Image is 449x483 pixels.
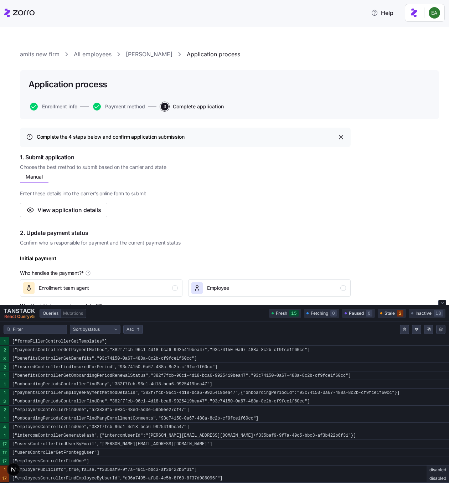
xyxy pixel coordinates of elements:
[173,104,224,109] span: Complete application
[342,309,375,318] button: Paused0
[74,50,112,59] a: All employees
[127,326,134,333] span: Asc
[304,309,339,318] button: Fetching0
[20,302,102,309] span: Was the initial payment completed? *
[9,423,449,431] code: ["employeesControllerFindOne","382f7fcb-96c1-4d18-bca6-9925419bea47"]
[385,310,395,317] span: Stale
[366,310,372,317] span: 0
[4,308,35,319] button: Close Tanstack query devtools
[371,9,393,17] span: Help
[9,466,427,474] code: ["EmployerPublicInfo",true,false,"f335baf9-9f7a-49c5-bbc3-af3b422b6f31"]
[20,269,84,277] span: Who handles the payment? *
[20,228,351,237] span: 2. Update payment status
[4,308,35,314] span: TANSTACK
[4,314,35,319] span: React Query v 5
[412,325,421,334] button: Mock offline behavior
[29,79,107,90] h1: Application process
[365,6,399,20] button: Help
[9,380,449,389] code: ["onboardingPeriodsControllerFindMany","382f7fcb-96c1-4d18-bca6-9925419bea47"]
[20,153,351,162] span: 1. Submit application
[159,103,224,111] a: 3Complete application
[438,300,446,305] button: Close tanstack query devtools
[289,310,299,317] span: 15
[29,103,77,111] a: Enrollment info
[9,440,449,448] code: ["usersControllerFindUserByEmail","[PERSON_NAME][EMAIL_ADDRESS][DOMAIN_NAME]"]
[187,50,240,59] a: Application process
[161,103,224,111] button: 3Complete application
[20,239,351,246] span: Confirm who is responsible for payment and the current payment status
[40,309,61,318] label: Toggle Queries View
[9,457,449,466] code: ["employeesControllerFindOne"]
[26,174,43,179] span: Manual
[9,389,449,397] code: ["paymentsControllerEmployeePaymentMethodDetails","382f7fcb-96c1-4d18-bca6-9925419bea47",{"onboar...
[37,206,101,214] span: View application details
[126,50,172,59] a: [PERSON_NAME]
[9,363,449,371] code: ["insuredControllerFindInsuredForPeriod","93c74150-0a67-488a-8c2b-cf9fce1f60cc"]
[20,164,351,171] span: Choose the best method to submit based on the carrier and state
[9,448,449,457] code: ["usersControllerGetFronteggUser"]
[39,284,89,292] span: Enrollment team agent
[378,309,406,318] button: Stale2
[427,474,449,483] div: disabled
[9,397,449,406] code: ["onboardingPeriodsControllerFindOne","382f7fcb-96c1-4d18-bca6-9925419bea47","93c74150-0a67-488a-...
[427,466,449,474] div: disabled
[9,337,449,346] code: ["formsFillerControllerGetTemplates"]
[20,203,107,217] button: View application details
[20,50,60,59] a: amits new firm
[330,310,337,317] span: 0
[92,103,145,111] a: Payment method
[207,284,229,292] span: Employee
[93,103,145,111] button: Payment method
[409,309,445,318] button: Inactive18
[429,7,440,19] img: 825f81ac18705407de6586dd0afd9873
[269,309,301,318] button: Fresh15
[400,325,409,334] button: Clear query cache
[20,255,56,268] div: Initial payment
[397,310,403,317] span: 2
[37,134,337,140] div: Complete the 4 steps below and confirm application submission
[105,104,145,109] span: Payment method
[276,310,287,317] span: Fresh
[349,310,364,317] span: Paused
[9,406,449,414] code: ["employersControllerFindOne","a23839f5-e03c-48ed-ad3e-59b0ee27cf47"]
[42,104,77,109] span: Enrollment info
[30,103,77,111] button: Enrollment info
[123,325,143,334] button: Sort order ascending
[424,325,433,334] button: Open in picture-in-picture mode
[9,346,449,354] code: ["paymentsControllerGetPaymentMethod","382f7fcb-96c1-4d18-bca6-9925419bea47","93c74150-0a67-488a-...
[161,103,169,111] span: 3
[9,414,449,423] code: ["onboardingPeriodsControllerFindManyEnrollmentComments","93c74150-0a67-488a-8c2b-cf9fce1f60cc"]
[311,310,328,317] span: Fetching
[20,190,351,197] span: Enter these details into the carrier’s online form to submit
[13,326,64,333] input: Filter queries by query key
[9,371,449,380] code: ["benefitsControllerGetOnboardingPeriodRenewalStatus","382f7fcb-96c1-4d18-bca6-9925419bea47","93c...
[416,310,432,317] span: Inactive
[61,309,86,318] label: Toggle Mutations View
[9,431,449,440] code: ["intercomControllerGenerateHash",{"intercomUserId":"[PERSON_NAME][EMAIL_ADDRESS][DOMAIN_NAME]+f3...
[434,310,443,317] span: 18
[9,474,427,483] code: ["employeesControllerFindEmployeeByUserId","d36a7495-afb0-4e5b-8f69-8f37d986096f"]
[9,354,449,363] code: ["benefitsControllerGetBenefits","93c74150-0a67-488a-8c2b-cf9fce1f60cc"]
